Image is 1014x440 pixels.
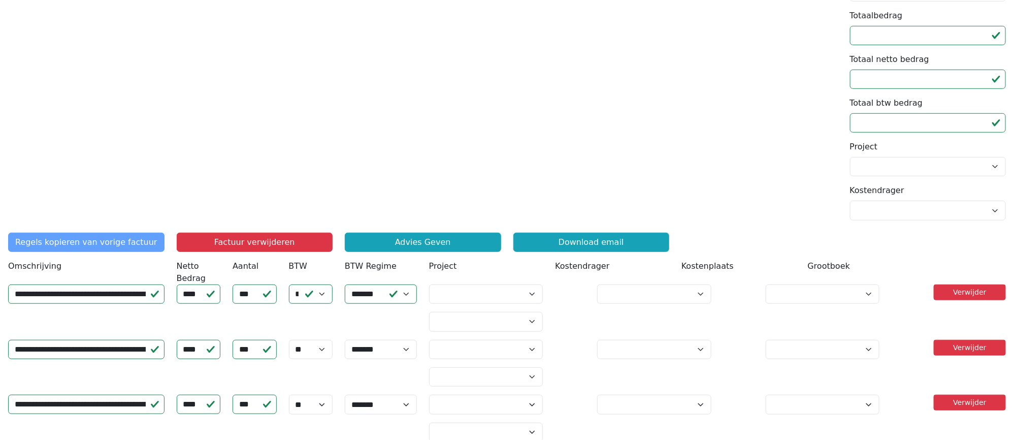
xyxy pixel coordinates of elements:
[555,260,609,272] label: Kostendrager
[850,184,904,197] label: Kostendrager
[808,260,851,272] label: Grootboek
[177,260,221,285] label: Netto Bedrag
[513,233,670,252] a: Download email
[289,260,308,272] label: BTW
[934,340,1006,356] a: Verwijder
[850,53,929,66] label: Totaal netto bedrag
[233,260,258,272] label: Aantal
[8,260,61,272] label: Omschrijving
[850,10,903,22] label: Totaalbedrag
[934,395,1006,411] a: Verwijder
[429,260,457,272] label: Project
[850,141,878,153] label: Project
[345,233,501,252] a: Advies Geven
[850,97,923,109] label: Totaal btw bedrag
[934,285,1006,300] a: Verwijder
[177,233,333,252] button: Factuur verwijderen
[681,260,734,272] label: Kostenplaats
[345,260,397,272] label: BTW Regime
